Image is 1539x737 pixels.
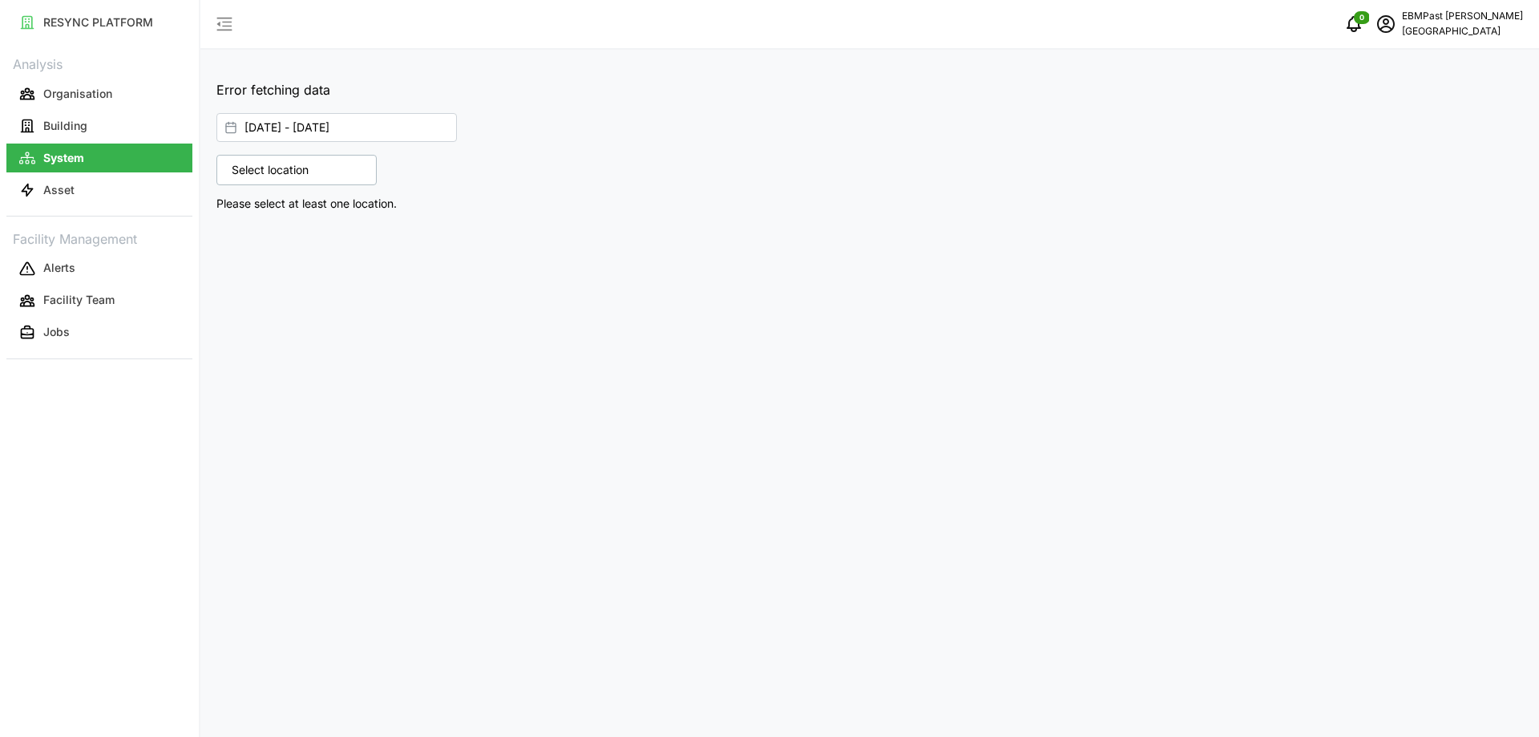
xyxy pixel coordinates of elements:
[43,324,70,340] p: Jobs
[43,292,115,308] p: Facility Team
[6,51,192,75] p: Analysis
[6,253,192,285] a: Alerts
[6,110,192,142] a: Building
[6,8,192,37] button: RESYNC PLATFORM
[6,111,192,140] button: Building
[6,144,192,172] button: System
[6,254,192,283] button: Alerts
[43,86,112,102] p: Organisation
[1402,9,1523,24] p: EBMPast [PERSON_NAME]
[1402,24,1523,39] p: [GEOGRAPHIC_DATA]
[6,317,192,349] a: Jobs
[1370,8,1402,40] button: schedule
[6,79,192,108] button: Organisation
[6,176,192,204] button: Asset
[6,318,192,347] button: Jobs
[6,286,192,315] button: Facility Team
[6,285,192,317] a: Facility Team
[6,226,192,249] p: Facility Management
[1359,12,1364,23] span: 0
[6,6,192,38] a: RESYNC PLATFORM
[43,260,75,276] p: Alerts
[216,195,863,213] p: Please select at least one location.
[6,174,192,206] a: Asset
[224,162,317,178] p: Select location
[1338,8,1370,40] button: notifications
[43,118,87,134] p: Building
[43,182,75,198] p: Asset
[216,80,330,100] div: Error fetching data
[43,150,84,166] p: System
[6,78,192,110] a: Organisation
[6,142,192,174] a: System
[43,14,153,30] p: RESYNC PLATFORM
